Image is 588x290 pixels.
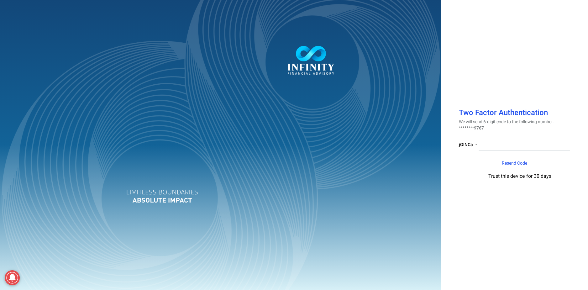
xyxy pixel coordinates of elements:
span: jGlNCa [459,141,473,148]
h1: Two Factor Authentication [459,109,570,119]
span: Trust this device for 30 days [488,172,551,180]
span: Resend Code [502,160,527,166]
span: We will send 6-digit code to the following number. [459,119,554,125]
span: - [475,141,477,148]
